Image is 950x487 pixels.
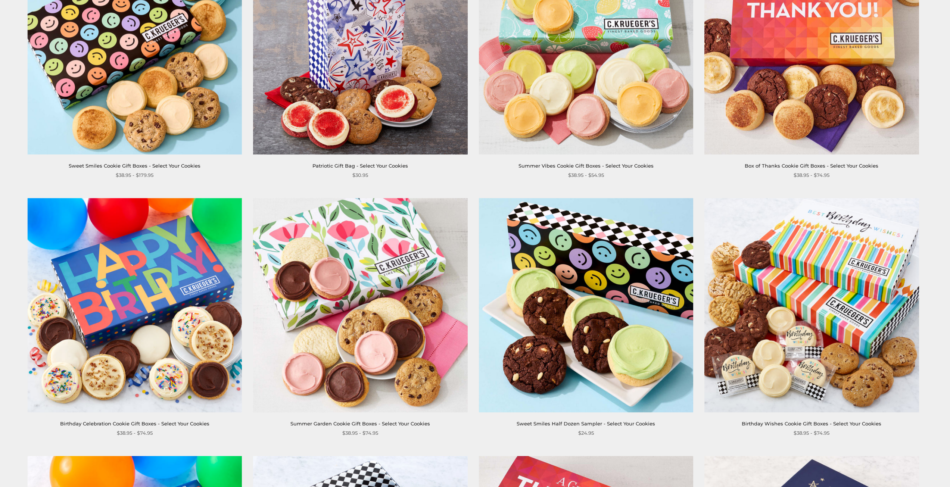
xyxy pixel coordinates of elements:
span: $30.95 [352,171,368,179]
span: $38.95 - $74.95 [794,429,829,437]
span: $24.95 [578,429,594,437]
span: $38.95 - $54.95 [568,171,604,179]
a: Summer Vibes Cookie Gift Boxes - Select Your Cookies [518,163,654,169]
a: Sweet Smiles Cookie Gift Boxes - Select Your Cookies [69,163,200,169]
img: Summer Garden Cookie Gift Boxes - Select Your Cookies [253,198,467,412]
a: Birthday Wishes Cookie Gift Boxes - Select Your Cookies [742,421,881,427]
a: Box of Thanks Cookie Gift Boxes - Select Your Cookies [745,163,878,169]
a: Birthday Celebration Cookie Gift Boxes - Select Your Cookies [60,421,209,427]
a: Sweet Smiles Half Dozen Sampler - Select Your Cookies [517,421,655,427]
img: Birthday Wishes Cookie Gift Boxes - Select Your Cookies [704,198,919,412]
span: $38.95 - $74.95 [117,429,153,437]
img: Birthday Celebration Cookie Gift Boxes - Select Your Cookies [28,198,242,412]
span: $38.95 - $179.95 [116,171,153,179]
a: Patriotic Gift Bag - Select Your Cookies [312,163,408,169]
a: Summer Garden Cookie Gift Boxes - Select Your Cookies [290,421,430,427]
img: Sweet Smiles Half Dozen Sampler - Select Your Cookies [479,198,693,412]
span: $38.95 - $74.95 [794,171,829,179]
span: $38.95 - $74.95 [342,429,378,437]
